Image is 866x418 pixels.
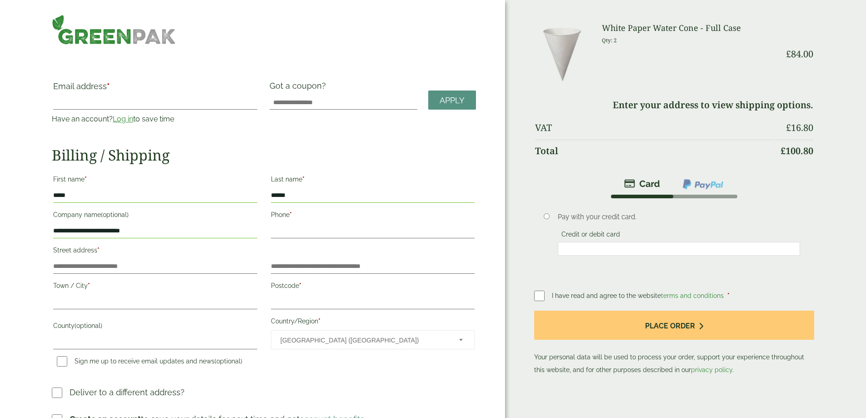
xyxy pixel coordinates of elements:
h3: White Paper Water Cone - Full Case [602,23,774,33]
label: Town / City [53,279,257,295]
label: Credit or debit card [558,231,624,241]
abbr: required [318,317,320,325]
label: First name [53,173,257,188]
label: Postcode [271,279,475,295]
abbr: required [727,292,730,299]
label: County [53,319,257,335]
span: £ [786,48,791,60]
img: stripe.png [624,178,660,189]
abbr: required [302,176,305,183]
a: privacy policy [691,366,732,373]
label: Got a coupon? [270,81,330,95]
h2: Billing / Shipping [52,146,476,164]
bdi: 84.00 [786,48,813,60]
span: I have read and agree to the website [552,292,726,299]
span: United Kingdom (UK) [280,331,447,350]
small: Qty: 2 [602,37,617,44]
abbr: required [290,211,292,218]
p: Deliver to a different address? [70,386,185,398]
span: (optional) [101,211,129,218]
img: ppcp-gateway.png [682,178,724,190]
label: Country/Region [271,315,475,330]
th: VAT [535,117,774,139]
th: Total [535,140,774,162]
abbr: required [85,176,87,183]
abbr: required [299,282,301,289]
span: £ [781,145,786,157]
abbr: required [107,81,110,91]
input: Sign me up to receive email updates and news(optional) [57,356,67,367]
label: Sign me up to receive email updates and news [53,358,246,368]
a: Log in [113,115,133,123]
bdi: 100.80 [781,145,813,157]
label: Email address [53,82,257,95]
p: Your personal data will be used to process your order, support your experience throughout this we... [534,311,814,377]
abbr: required [97,247,100,254]
p: Have an account? to save time [52,114,258,125]
span: (optional) [75,322,102,329]
abbr: required [88,282,90,289]
label: Company name [53,208,257,224]
span: Country/Region [271,330,475,349]
td: Enter your address to view shipping options. [535,94,813,116]
img: GreenPak Supplies [52,15,176,45]
bdi: 16.80 [786,121,813,134]
p: Pay with your credit card. [558,212,800,222]
span: £ [786,121,791,134]
label: Last name [271,173,475,188]
button: Place order [534,311,814,340]
label: Phone [271,208,475,224]
a: terms and conditions [661,292,724,299]
span: Apply [440,96,465,106]
a: Apply [428,91,476,110]
iframe: Secure card payment input frame [561,245,797,253]
span: (optional) [215,358,242,365]
label: Street address [53,244,257,259]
